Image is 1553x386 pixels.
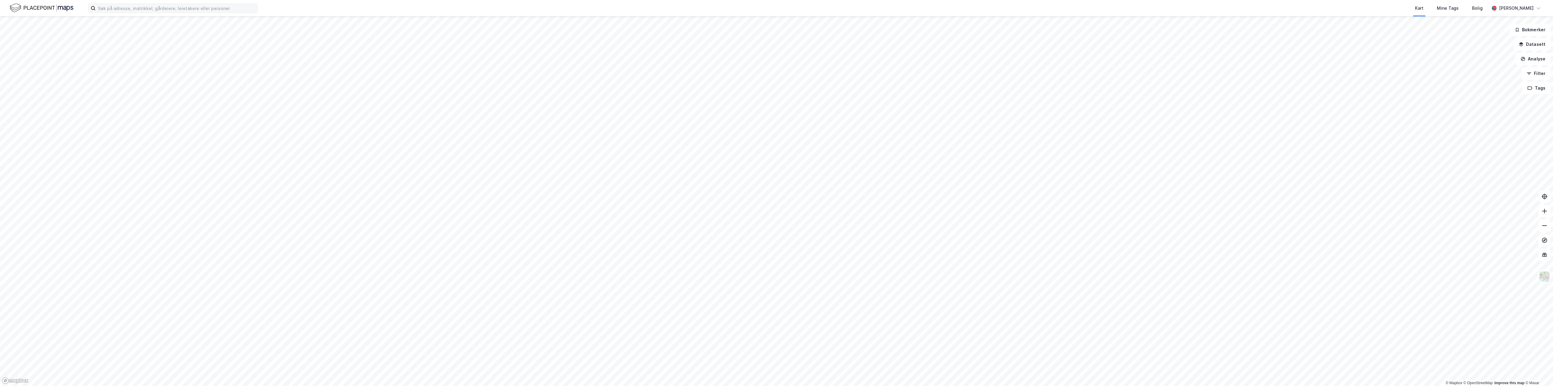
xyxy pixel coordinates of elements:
div: Bolig [1472,5,1483,12]
button: Bokmerker [1510,24,1551,36]
div: Kart [1415,5,1423,12]
input: Søk på adresse, matrikkel, gårdeiere, leietakere eller personer [96,4,258,13]
a: Improve this map [1494,381,1524,385]
button: Datasett [1514,38,1551,50]
a: OpenStreetMap [1464,381,1493,385]
div: [PERSON_NAME] [1499,5,1534,12]
a: Mapbox homepage [2,377,29,384]
div: Kontrollprogram for chat [1523,357,1553,386]
img: Z [1539,271,1550,282]
iframe: Chat Widget [1523,357,1553,386]
button: Analyse [1515,53,1551,65]
button: Tags [1522,82,1551,94]
div: Mine Tags [1437,5,1459,12]
button: Filter [1521,67,1551,80]
img: logo.f888ab2527a4732fd821a326f86c7f29.svg [10,3,73,13]
a: Mapbox [1446,381,1462,385]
